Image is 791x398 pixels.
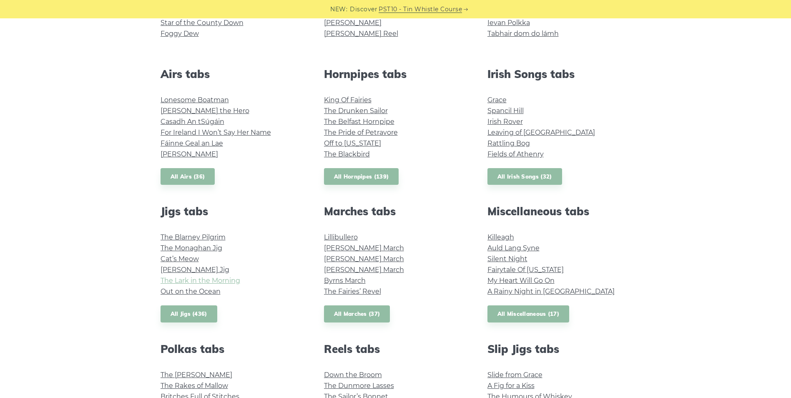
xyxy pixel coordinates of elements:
a: Fáinne Geal an Lae [161,139,223,147]
a: All Hornpipes (139) [324,168,399,185]
h2: Polkas tabs [161,343,304,355]
a: All Jigs (436) [161,305,217,322]
a: All Marches (37) [324,305,390,322]
a: [PERSON_NAME] [161,150,218,158]
a: Off to [US_STATE] [324,139,381,147]
a: Foggy Dew [161,30,199,38]
a: The [PERSON_NAME] [161,371,232,379]
h2: Irish Songs tabs [487,68,631,81]
h2: Marches tabs [324,205,467,218]
h2: Hornpipes tabs [324,68,467,81]
a: For Ireland I Won’t Say Her Name [161,128,271,136]
a: The Lark in the Morning [161,277,240,285]
span: Discover [350,5,377,14]
h2: Miscellaneous tabs [487,205,631,218]
a: Byrns March [324,277,366,285]
a: Rattling Bog [487,139,530,147]
a: Spancil Hill [487,107,524,115]
a: Casadh An tSúgáin [161,118,224,126]
a: [PERSON_NAME] March [324,266,404,274]
a: Fairytale Of [US_STATE] [487,266,564,274]
a: Irish Rover [487,118,523,126]
h2: Jigs tabs [161,205,304,218]
a: All Irish Songs (32) [487,168,562,185]
span: NEW: [330,5,347,14]
h2: Slip Jigs tabs [487,343,631,355]
a: Out on the Ocean [161,287,221,295]
a: PST10 - Tin Whistle Course [379,5,462,14]
a: Killeagh [487,233,514,241]
a: The Rakes of Mallow [161,382,228,390]
a: Leaving of [GEOGRAPHIC_DATA] [487,128,595,136]
a: Cat’s Meow [161,255,199,263]
a: Grace [487,96,507,104]
a: Lillibullero [324,233,358,241]
a: The Drunken Sailor [324,107,388,115]
a: The Monaghan Jig [161,244,222,252]
a: Auld Lang Syne [487,244,540,252]
a: The Blackbird [324,150,370,158]
h2: Airs tabs [161,68,304,81]
a: King Of Fairies [324,96,372,104]
a: The Fairies’ Revel [324,287,381,295]
a: Lonesome Boatman [161,96,229,104]
a: Silent Night [487,255,527,263]
a: A Fig for a Kiss [487,382,535,390]
a: All Miscellaneous (17) [487,305,570,322]
a: Slide from Grace [487,371,542,379]
a: A Rainy Night in [GEOGRAPHIC_DATA] [487,287,615,295]
a: Fields of Athenry [487,150,544,158]
a: [PERSON_NAME] March [324,244,404,252]
a: The Pride of Petravore [324,128,398,136]
h2: Reels tabs [324,343,467,355]
a: [PERSON_NAME] [324,19,382,27]
a: Ievan Polkka [487,19,530,27]
a: Down the Broom [324,371,382,379]
a: The Belfast Hornpipe [324,118,394,126]
a: [PERSON_NAME] Reel [324,30,398,38]
a: [PERSON_NAME] March [324,255,404,263]
a: The Blarney Pilgrim [161,233,226,241]
a: Tabhair dom do lámh [487,30,559,38]
a: [PERSON_NAME] Jig [161,266,229,274]
a: My Heart Will Go On [487,277,555,285]
a: Star of the County Down [161,19,244,27]
a: [PERSON_NAME] the Hero [161,107,249,115]
a: The Dunmore Lasses [324,382,394,390]
a: All Airs (36) [161,168,215,185]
